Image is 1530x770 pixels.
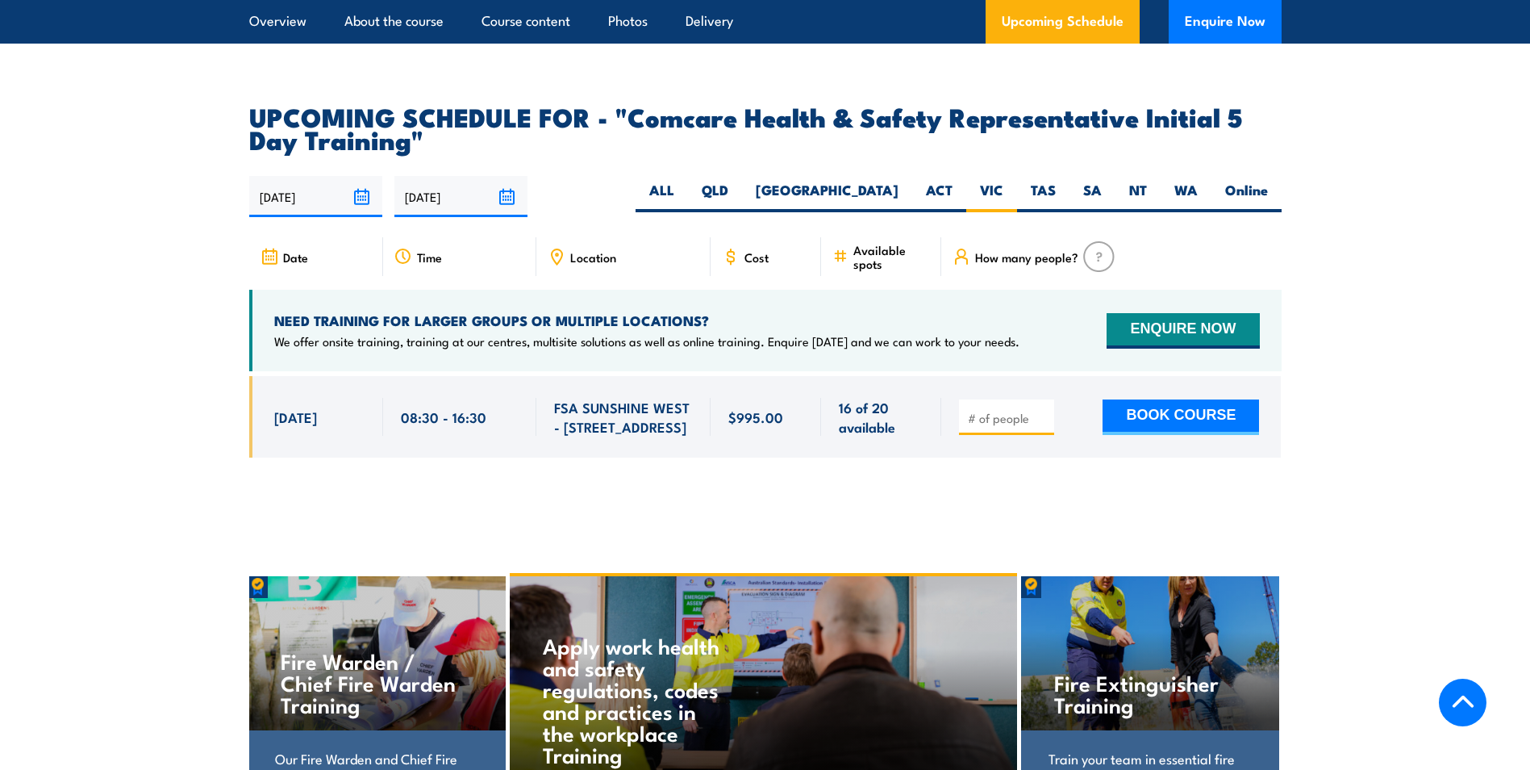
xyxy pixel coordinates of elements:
label: ACT [912,181,966,212]
h4: NEED TRAINING FOR LARGER GROUPS OR MULTIPLE LOCATIONS? [274,312,1019,329]
button: ENQUIRE NOW [1107,313,1259,349]
span: Date [283,250,308,264]
button: BOOK COURSE [1103,400,1259,435]
span: Location [570,250,616,264]
span: Available spots [853,243,930,270]
input: From date [249,176,382,217]
span: Time [417,250,442,264]
h4: Fire Warden / Chief Fire Warden Training [281,650,472,715]
span: FSA SUNSHINE WEST - [STREET_ADDRESS] [554,398,693,436]
label: ALL [636,181,688,212]
h4: Fire Extinguisher Training [1054,672,1245,715]
span: How many people? [975,250,1078,264]
h4: Apply work health and safety regulations, codes and practices in the workplace Training [543,634,732,765]
label: QLD [688,181,742,212]
input: # of people [968,410,1048,426]
p: We offer onsite training, training at our centres, multisite solutions as well as online training... [274,333,1019,349]
span: $995.00 [728,408,783,426]
span: Cost [744,250,769,264]
input: To date [394,176,527,217]
span: 08:30 - 16:30 [401,408,486,426]
label: [GEOGRAPHIC_DATA] [742,181,912,212]
label: WA [1161,181,1211,212]
span: [DATE] [274,408,317,426]
label: TAS [1017,181,1069,212]
label: Online [1211,181,1282,212]
label: NT [1115,181,1161,212]
label: SA [1069,181,1115,212]
span: 16 of 20 available [839,398,923,436]
h2: UPCOMING SCHEDULE FOR - "Comcare Health & Safety Representative Initial 5 Day Training" [249,105,1282,150]
label: VIC [966,181,1017,212]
